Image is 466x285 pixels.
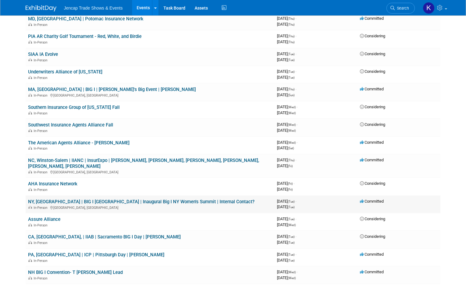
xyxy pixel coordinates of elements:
[34,76,49,80] span: In-Person
[28,252,164,258] a: PA, [GEOGRAPHIC_DATA] | ICP | Pittsburgh Day | [PERSON_NAME]
[277,140,298,145] span: [DATE]
[360,122,385,127] span: Considering
[295,158,296,162] span: -
[360,69,385,74] span: Considering
[360,234,385,239] span: Considering
[288,159,295,162] span: (Thu)
[28,234,181,240] a: CA, [GEOGRAPHIC_DATA], | IIAB | Sacramento BIG I Day | [PERSON_NAME]
[277,199,296,204] span: [DATE]
[277,275,296,280] span: [DATE]
[28,140,130,146] a: The American Agents Alliance - [PERSON_NAME]
[28,259,32,262] img: In-Person Event
[295,69,296,74] span: -
[28,217,60,222] a: Assure Alliance
[28,93,32,97] img: In-Person Event
[28,270,123,275] a: NH BIG I Convention- T [PERSON_NAME] Lead
[28,170,32,173] img: In-Person Event
[28,169,272,174] div: [GEOGRAPHIC_DATA], [GEOGRAPHIC_DATA]
[277,270,298,274] span: [DATE]
[277,57,295,62] span: [DATE]
[288,17,295,20] span: (Thu)
[28,188,32,191] img: In-Person Event
[423,2,435,14] img: Kate Alben
[28,147,32,150] img: In-Person Event
[277,87,296,91] span: [DATE]
[34,111,49,115] span: In-Person
[34,223,49,227] span: In-Person
[28,76,32,79] img: In-Person Event
[288,76,295,79] span: (Tue)
[277,181,295,186] span: [DATE]
[288,188,293,191] span: (Fri)
[294,181,295,186] span: -
[34,129,49,133] span: In-Person
[288,58,295,62] span: (Tue)
[28,129,32,132] img: In-Person Event
[28,34,142,39] a: PIA AR Charity Golf Tournament - Red, White, and Birdie
[28,87,196,92] a: MA, [GEOGRAPHIC_DATA] | BIG I | [PERSON_NAME]'s Big Event | [PERSON_NAME]
[360,199,384,204] span: Committed
[288,35,295,38] span: (Thu)
[277,128,296,133] span: [DATE]
[277,258,295,262] span: [DATE]
[288,217,295,221] span: (Tue)
[360,52,385,56] span: Considering
[28,52,58,57] a: SIAA IA Evolve
[295,234,296,239] span: -
[277,34,296,38] span: [DATE]
[28,241,32,244] img: In-Person Event
[28,122,113,128] a: Southwest Insurance Agents Alliance Fall
[288,88,295,91] span: (Thu)
[288,141,296,144] span: (Wed)
[277,110,296,115] span: [DATE]
[277,93,295,97] span: [DATE]
[288,223,296,227] span: (Wed)
[28,105,120,110] a: Southern Insurance Group of [US_STATE] Fall
[277,16,296,21] span: [DATE]
[34,188,49,192] span: In-Person
[288,23,295,26] span: (Thu)
[360,181,385,186] span: Considering
[360,140,384,145] span: Committed
[34,40,49,44] span: In-Person
[28,276,32,279] img: In-Person Event
[295,217,296,221] span: -
[28,205,272,210] div: [GEOGRAPHIC_DATA], [GEOGRAPHIC_DATA]
[288,276,296,280] span: (Wed)
[288,259,295,262] span: (Tue)
[295,252,296,257] span: -
[288,129,296,132] span: (Wed)
[288,205,295,209] span: (Tue)
[277,204,295,209] span: [DATE]
[277,217,296,221] span: [DATE]
[288,93,295,97] span: (Sun)
[34,170,49,174] span: In-Person
[34,93,49,97] span: In-Person
[28,206,32,209] img: In-Person Event
[277,163,293,168] span: [DATE]
[34,206,49,210] span: In-Person
[295,34,296,38] span: -
[288,253,295,256] span: (Tue)
[360,16,384,21] span: Committed
[288,52,295,56] span: (Tue)
[277,69,296,74] span: [DATE]
[28,58,32,61] img: In-Person Event
[277,52,296,56] span: [DATE]
[34,23,49,27] span: In-Person
[277,187,293,192] span: [DATE]
[26,5,56,11] img: ExhibitDay
[288,241,295,244] span: (Tue)
[288,105,296,109] span: (Wed)
[277,122,298,127] span: [DATE]
[360,87,384,91] span: Committed
[295,199,296,204] span: -
[28,181,77,187] a: AHA Insurance Network
[288,271,296,274] span: (Wed)
[295,16,296,21] span: -
[277,222,296,227] span: [DATE]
